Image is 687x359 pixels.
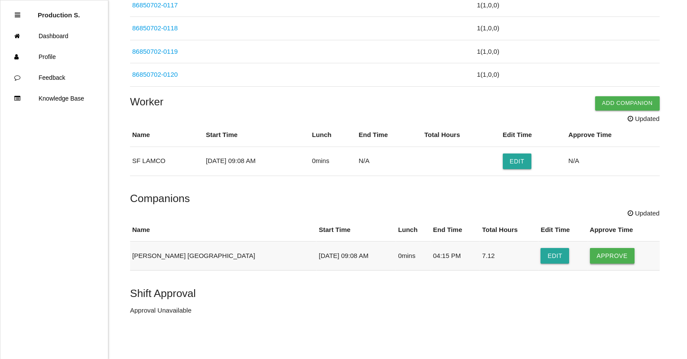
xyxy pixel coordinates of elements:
p: Approval Unavailable [130,306,660,316]
h4: Worker [130,96,660,108]
h5: Shift Approval [130,287,660,299]
td: 0 mins [310,147,357,176]
a: 86850702-0117 [132,1,178,9]
td: 1 ( 1 , 0 , 0 ) [475,40,659,63]
h5: Companions [130,193,660,204]
th: Name [130,219,316,242]
th: Name [130,124,204,147]
td: 1 ( 1 , 0 , 0 ) [475,63,659,87]
td: N/A [566,147,659,176]
a: Feedback [0,67,108,88]
a: 86850702-0120 [132,71,178,78]
a: 86850702-0119 [132,48,178,55]
button: Add Companion [595,96,660,110]
span: Updated [628,114,660,124]
td: [PERSON_NAME] [GEOGRAPHIC_DATA] [130,242,316,271]
a: Dashboard [0,26,108,46]
th: Start Time [316,219,396,242]
td: N/A [357,147,422,176]
button: Approve [590,248,635,264]
button: Edit [540,248,569,264]
th: Edit Time [501,124,566,147]
td: [DATE] 09:08 AM [204,147,310,176]
td: 7.12 [480,242,538,271]
a: 86850702-0118 [132,24,178,32]
th: Start Time [204,124,310,147]
td: 0 mins [396,242,431,271]
th: Total Hours [422,124,501,147]
div: Close [15,5,20,26]
th: Edit Time [538,219,587,242]
p: Production Shifts [38,5,80,19]
th: End Time [357,124,422,147]
button: Edit [503,153,531,169]
a: Profile [0,46,108,67]
th: Lunch [396,219,431,242]
th: Approve Time [588,219,660,242]
td: SF LAMCO [130,147,204,176]
td: 04:15 PM [431,242,480,271]
th: Approve Time [566,124,659,147]
th: Total Hours [480,219,538,242]
a: Knowledge Base [0,88,108,109]
th: Lunch [310,124,357,147]
td: 1 ( 1 , 0 , 0 ) [475,17,659,40]
td: [DATE] 09:08 AM [316,242,396,271]
th: End Time [431,219,480,242]
span: Updated [628,209,660,219]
